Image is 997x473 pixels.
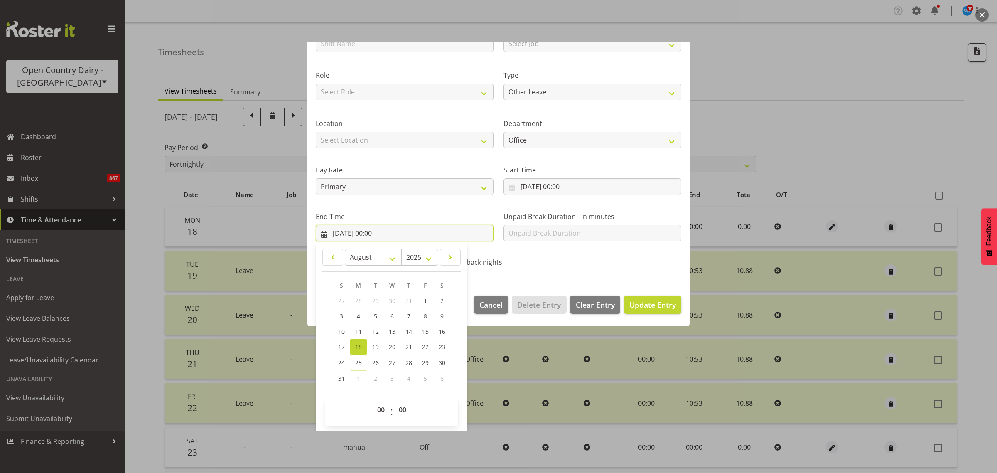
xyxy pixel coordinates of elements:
[372,328,379,335] span: 12
[374,312,377,320] span: 5
[357,374,360,382] span: 1
[338,297,345,305] span: 27
[367,324,384,339] a: 12
[384,308,400,324] a: 6
[350,355,367,371] a: 25
[367,308,384,324] a: 5
[985,217,993,246] span: Feedback
[434,355,450,371] a: 30
[479,299,503,310] span: Cancel
[372,359,379,367] span: 26
[503,165,681,175] label: Start Time
[338,359,345,367] span: 24
[316,165,494,175] label: Pay Rate
[417,324,434,339] a: 15
[372,297,379,305] span: 29
[405,297,412,305] span: 31
[340,312,343,320] span: 3
[340,281,343,289] span: S
[424,374,427,382] span: 5
[417,355,434,371] a: 29
[350,324,367,339] a: 11
[374,281,377,289] span: T
[417,308,434,324] a: 8
[424,281,427,289] span: F
[400,308,417,324] a: 7
[357,312,360,320] span: 4
[384,324,400,339] a: 13
[355,359,362,367] span: 25
[389,328,395,335] span: 13
[389,343,395,351] span: 20
[374,374,377,382] span: 2
[503,212,681,222] label: Unpaid Break Duration - in minutes
[417,339,434,355] a: 22
[333,355,350,371] a: 24
[434,293,450,308] a: 2
[338,374,345,382] span: 31
[503,225,681,241] input: Unpaid Break Duration
[405,359,412,367] span: 28
[355,328,362,335] span: 11
[350,308,367,324] a: 4
[424,297,427,305] span: 1
[439,328,445,335] span: 16
[439,359,445,367] span: 30
[407,374,410,382] span: 4
[389,297,395,305] span: 30
[407,312,410,320] span: 7
[316,70,494,80] label: Role
[474,296,508,314] button: Cancel
[434,339,450,355] a: 23
[316,118,494,128] label: Location
[356,281,361,289] span: M
[355,297,362,305] span: 28
[400,339,417,355] a: 21
[624,296,681,314] button: Update Entry
[440,281,444,289] span: S
[439,343,445,351] span: 23
[440,312,444,320] span: 9
[576,299,615,310] span: Clear Entry
[333,339,350,355] a: 17
[390,374,394,382] span: 3
[449,258,502,266] span: Call back nights
[981,208,997,265] button: Feedback - Show survey
[440,374,444,382] span: 6
[333,371,350,386] a: 31
[422,328,429,335] span: 15
[316,35,494,52] input: Shift Name
[440,297,444,305] span: 2
[400,324,417,339] a: 14
[389,281,395,289] span: W
[512,296,566,314] button: Delete Entry
[405,328,412,335] span: 14
[390,312,394,320] span: 6
[333,324,350,339] a: 10
[570,296,620,314] button: Clear Entry
[355,343,362,351] span: 18
[389,359,395,367] span: 27
[422,343,429,351] span: 22
[367,355,384,371] a: 26
[503,118,681,128] label: Department
[405,343,412,351] span: 21
[417,293,434,308] a: 1
[629,300,676,310] span: Update Entry
[350,339,367,355] a: 18
[367,339,384,355] a: 19
[316,225,494,241] input: Click to select...
[503,70,681,80] label: Type
[517,299,561,310] span: Delete Entry
[384,339,400,355] a: 20
[390,402,393,422] span: :
[338,328,345,335] span: 10
[338,343,345,351] span: 17
[316,212,494,222] label: End Time
[372,343,379,351] span: 19
[503,178,681,195] input: Click to select...
[422,359,429,367] span: 29
[384,355,400,371] a: 27
[333,308,350,324] a: 3
[400,355,417,371] a: 28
